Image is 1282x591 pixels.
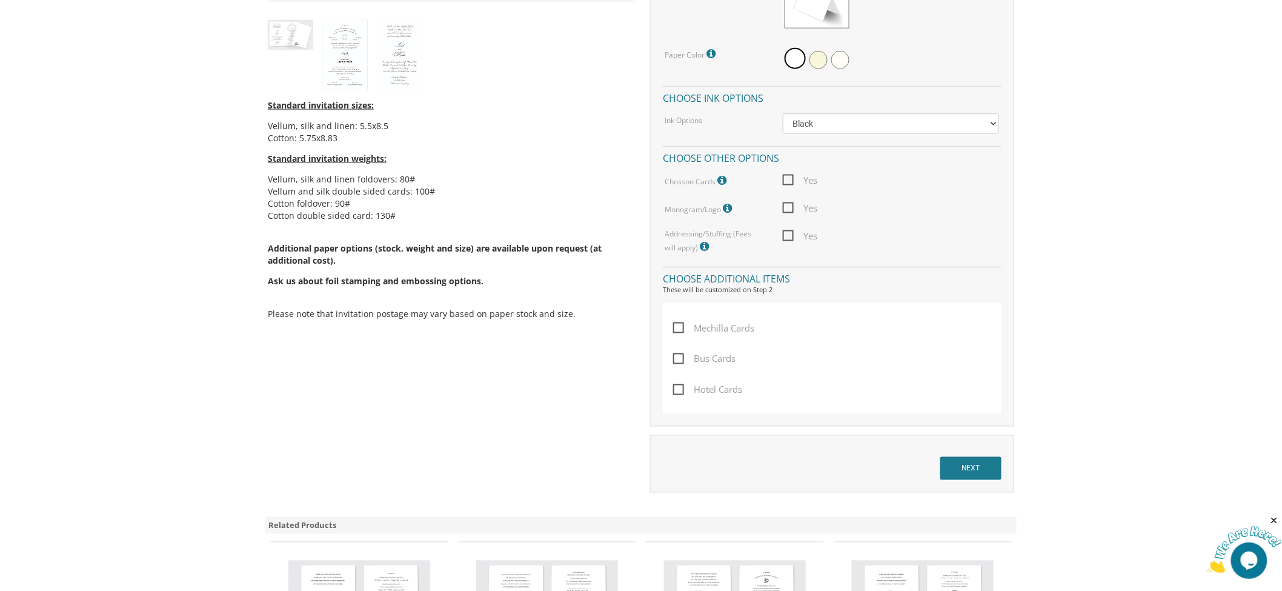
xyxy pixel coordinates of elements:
[665,229,765,255] label: Addressing/Stuffing (Fees will apply)
[268,185,632,198] li: Vellum and silk double sided cards: 100#
[268,275,483,287] span: Ask us about foil stamping and embossing options.
[663,285,1001,295] div: These will be customized on Step 2
[268,173,632,185] li: Vellum, silk and linen foldovers: 80#
[268,132,632,144] li: Cotton: 5.75x8.83
[783,201,818,216] span: Yes
[783,229,818,244] span: Yes
[268,99,374,111] span: Standard invitation sizes:
[377,20,422,90] img: style4_eng.jpg
[322,20,368,90] img: style4_heb.jpg
[673,382,743,398] span: Hotel Cards
[665,201,736,216] label: Monogram/Logo
[940,457,1001,480] input: NEXT
[268,90,632,332] div: Please note that invitation postage may vary based on paper stock and size.
[268,198,632,210] li: Cotton foldover: 90#
[268,242,632,287] span: Additional paper options (stock, weight and size) are available upon request (at additional cost).
[673,321,755,336] span: Mechilla Cards
[265,517,1017,535] div: Related Products
[665,46,719,62] label: Paper Color
[268,20,313,50] img: style4_thumb.jpg
[783,173,818,188] span: Yes
[665,115,703,125] label: Ink Options
[268,210,632,222] li: Cotton double sided card: 130#
[673,352,736,367] span: Bus Cards
[663,146,1001,167] h4: Choose other options
[1207,515,1282,573] iframe: chat widget
[665,173,730,189] label: Chosson Cards
[663,86,1001,107] h4: Choose ink options
[268,120,632,132] li: Vellum, silk and linen: 5.5x8.5
[663,267,1001,288] h4: Choose additional items
[268,153,387,164] span: Standard invitation weights:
